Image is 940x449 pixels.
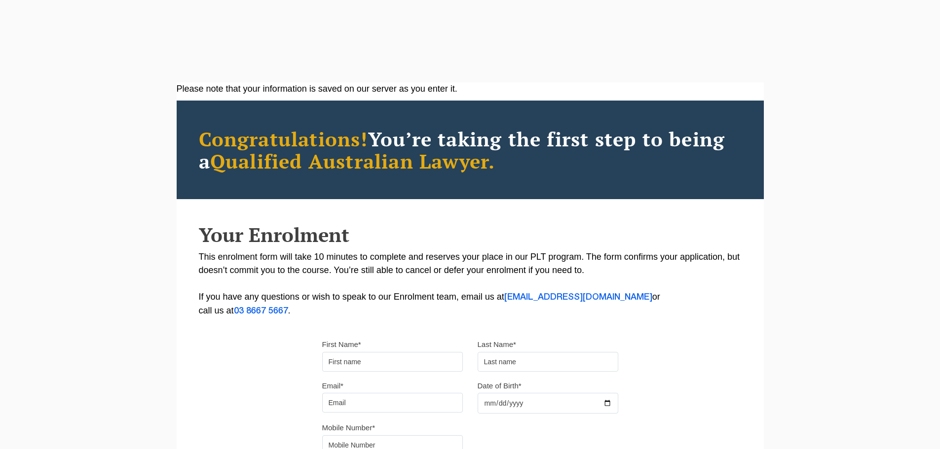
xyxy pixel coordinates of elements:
span: Qualified Australian Lawyer. [210,148,495,174]
p: This enrolment form will take 10 minutes to complete and reserves your place in our PLT program. ... [199,250,742,318]
input: First name [322,352,463,372]
span: Congratulations! [199,126,368,152]
a: [EMAIL_ADDRESS][DOMAIN_NAME] [504,293,652,301]
label: Email* [322,381,343,391]
label: First Name* [322,340,361,349]
h2: You’re taking the first step to being a [199,128,742,172]
input: Last name [478,352,618,372]
div: Please note that your information is saved on our server as you enter it. [177,82,764,96]
label: Date of Birth* [478,381,522,391]
a: 03 8667 5667 [234,307,288,315]
input: Email [322,393,463,413]
label: Mobile Number* [322,423,376,433]
label: Last Name* [478,340,516,349]
h2: Your Enrolment [199,224,742,245]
